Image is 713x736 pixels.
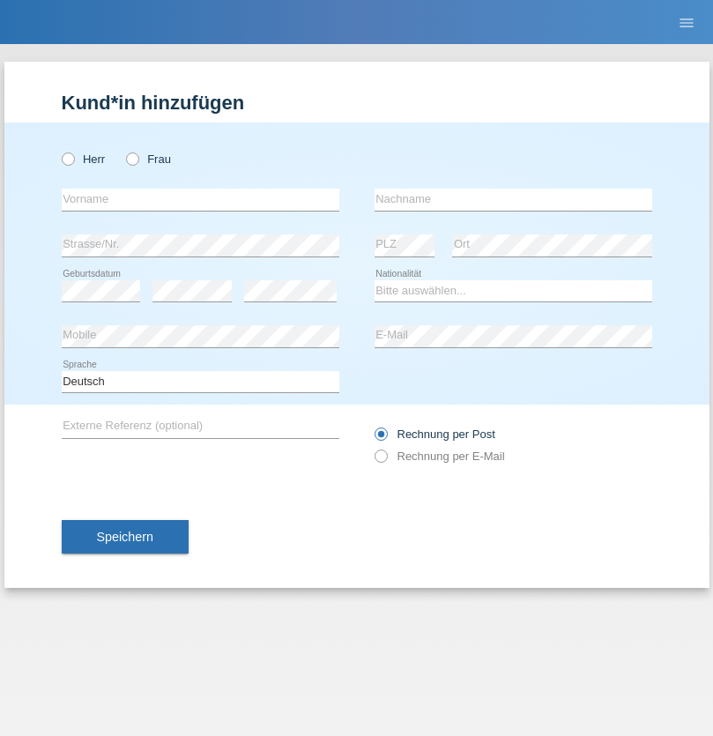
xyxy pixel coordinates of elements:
h1: Kund*in hinzufügen [62,92,652,114]
label: Herr [62,152,106,166]
button: Speichern [62,520,189,554]
input: Frau [126,152,137,164]
i: menu [678,14,695,32]
label: Frau [126,152,171,166]
input: Rechnung per E-Mail [375,450,386,472]
span: Speichern [97,530,153,544]
label: Rechnung per Post [375,427,495,441]
input: Rechnung per Post [375,427,386,450]
a: menu [669,17,704,27]
input: Herr [62,152,73,164]
label: Rechnung per E-Mail [375,450,505,463]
